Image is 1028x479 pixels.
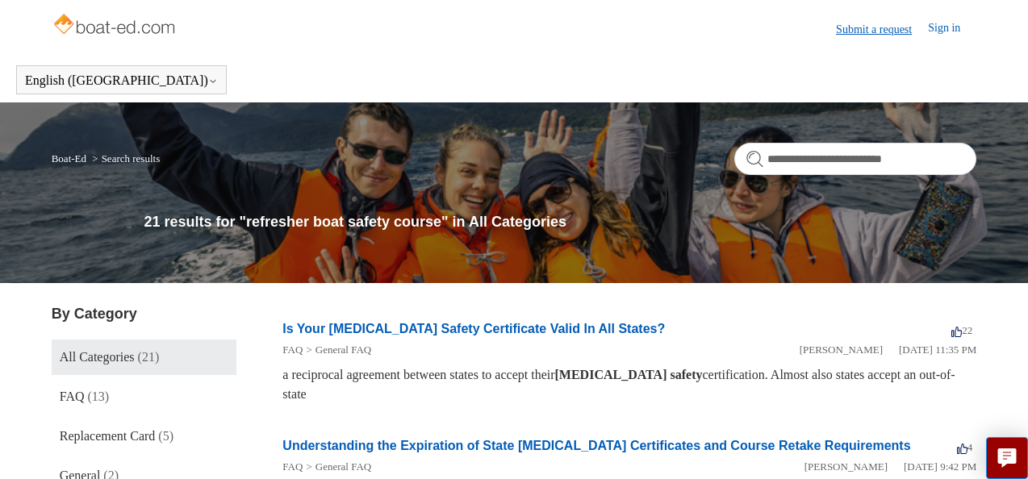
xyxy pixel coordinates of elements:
span: All Categories [60,350,135,364]
a: Understanding the Expiration of State [MEDICAL_DATA] Certificates and Course Retake Requirements [282,439,910,452]
a: Boat-Ed [52,152,86,165]
a: General FAQ [316,460,371,473]
button: English ([GEOGRAPHIC_DATA]) [25,73,218,88]
span: (5) [158,429,173,443]
li: Search results [89,152,160,165]
input: Search [734,143,976,175]
span: Replacement Card [60,429,156,443]
li: [PERSON_NAME] [804,459,888,475]
em: [MEDICAL_DATA] [555,368,667,381]
a: Sign in [928,19,976,39]
a: FAQ (13) [52,379,236,414]
h3: By Category [52,303,236,325]
a: All Categories (21) [52,339,236,375]
button: Live chat [986,437,1028,479]
li: FAQ [282,342,303,358]
time: 03/16/2022, 21:42 [904,460,976,473]
a: General FAQ [316,344,371,356]
div: a reciprocal agreement between states to accept their certification. Almost also states accept an... [282,365,976,404]
img: Boat-Ed Help Center home page [52,10,180,42]
li: General FAQ [303,342,371,358]
a: FAQ [282,344,303,356]
span: 22 [951,324,972,336]
h1: 21 results for "refresher boat safety course" in All Categories [144,211,976,233]
span: 4 [957,441,973,453]
li: Boat-Ed [52,152,90,165]
a: Replacement Card (5) [52,419,236,454]
a: Is Your [MEDICAL_DATA] Safety Certificate Valid In All States? [282,322,665,335]
a: Submit a request [836,21,928,38]
li: [PERSON_NAME] [800,342,883,358]
time: 04/01/2022, 23:35 [899,344,976,356]
li: FAQ [282,459,303,475]
em: safety [670,368,702,381]
li: General FAQ [303,459,371,475]
span: (21) [138,350,160,364]
a: FAQ [282,460,303,473]
span: FAQ [60,389,85,403]
span: (13) [88,389,110,403]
